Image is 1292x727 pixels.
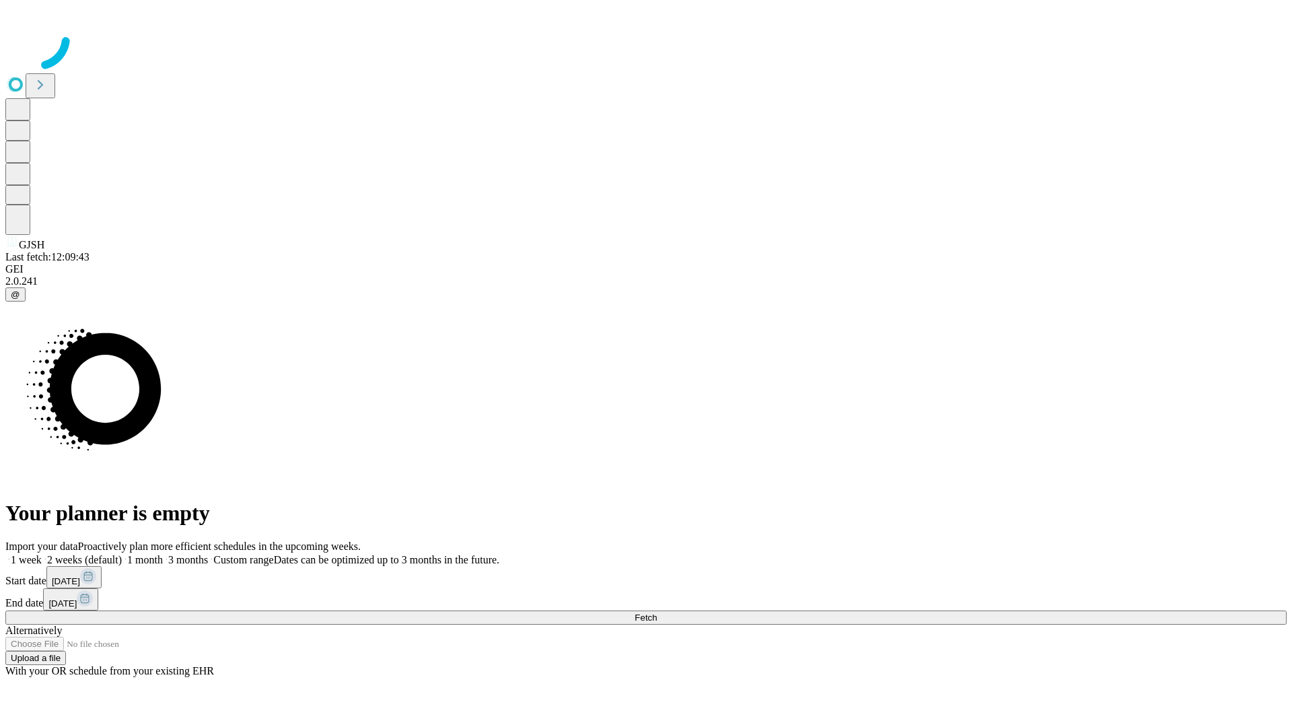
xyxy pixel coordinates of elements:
[52,576,80,586] span: [DATE]
[5,625,62,636] span: Alternatively
[127,554,163,565] span: 1 month
[19,239,44,250] span: GJSH
[5,665,214,677] span: With your OR schedule from your existing EHR
[5,251,89,263] span: Last fetch: 12:09:43
[5,501,1287,526] h1: Your planner is empty
[5,611,1287,625] button: Fetch
[47,554,122,565] span: 2 weeks (default)
[48,598,77,609] span: [DATE]
[5,566,1287,588] div: Start date
[168,554,208,565] span: 3 months
[635,613,657,623] span: Fetch
[11,289,20,300] span: @
[5,651,66,665] button: Upload a file
[5,588,1287,611] div: End date
[5,287,26,302] button: @
[46,566,102,588] button: [DATE]
[5,275,1287,287] div: 2.0.241
[274,554,499,565] span: Dates can be optimized up to 3 months in the future.
[213,554,273,565] span: Custom range
[11,554,42,565] span: 1 week
[43,588,98,611] button: [DATE]
[5,263,1287,275] div: GEI
[5,541,78,552] span: Import your data
[78,541,361,552] span: Proactively plan more efficient schedules in the upcoming weeks.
